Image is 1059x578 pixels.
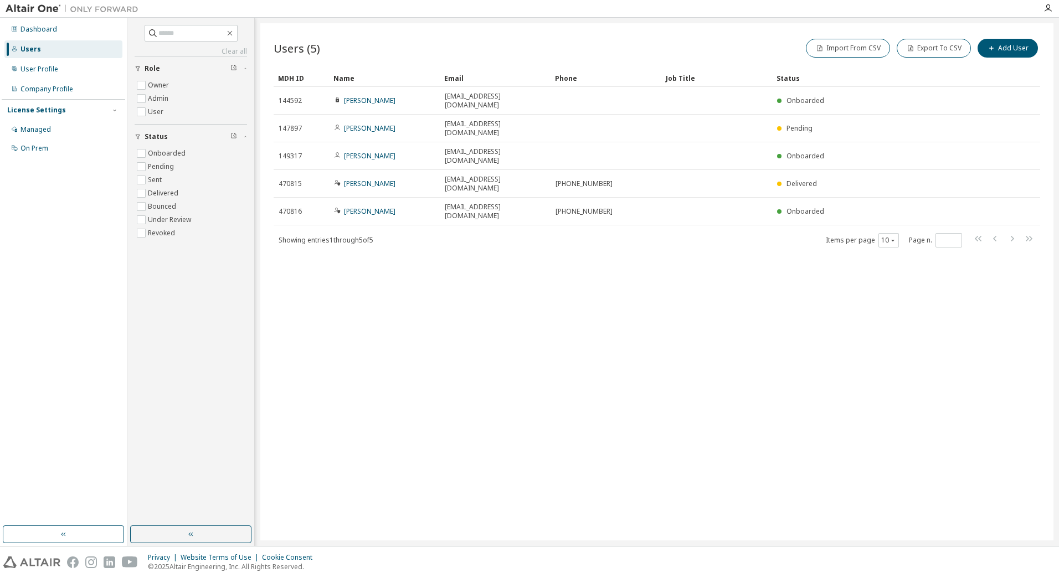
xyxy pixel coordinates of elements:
span: Onboarded [786,96,824,105]
div: Status [777,69,983,87]
span: [EMAIL_ADDRESS][DOMAIN_NAME] [445,175,546,193]
label: Owner [148,79,171,92]
img: instagram.svg [85,556,97,568]
span: Status [145,132,168,141]
img: facebook.svg [67,556,79,568]
span: Pending [786,123,813,133]
span: 149317 [279,152,302,161]
a: [PERSON_NAME] [344,96,395,105]
label: Admin [148,92,171,105]
button: Import From CSV [806,39,890,58]
label: Pending [148,160,176,173]
label: Under Review [148,213,193,226]
div: MDH ID [278,69,325,87]
span: 470815 [279,179,302,188]
div: Users [20,45,41,54]
span: Onboarded [786,151,824,161]
span: 147897 [279,124,302,133]
span: [EMAIL_ADDRESS][DOMAIN_NAME] [445,203,546,220]
button: Add User [978,39,1038,58]
span: Clear filter [230,132,237,141]
button: Export To CSV [897,39,971,58]
img: youtube.svg [122,556,138,568]
div: Phone [555,69,657,87]
div: Job Title [666,69,768,87]
span: [PHONE_NUMBER] [556,207,613,216]
span: [EMAIL_ADDRESS][DOMAIN_NAME] [445,120,546,137]
label: User [148,105,166,118]
img: Altair One [6,3,144,14]
div: Privacy [148,553,181,562]
div: User Profile [20,65,58,74]
div: Website Terms of Use [181,553,262,562]
label: Onboarded [148,147,188,160]
span: 144592 [279,96,302,105]
p: © 2025 Altair Engineering, Inc. All Rights Reserved. [148,562,319,571]
span: Delivered [786,179,817,188]
span: Onboarded [786,207,824,216]
a: [PERSON_NAME] [344,207,395,216]
a: Clear all [135,47,247,56]
a: [PERSON_NAME] [344,179,395,188]
div: Name [333,69,435,87]
div: License Settings [7,106,66,115]
label: Sent [148,173,164,187]
a: [PERSON_NAME] [344,151,395,161]
span: Page n. [909,233,962,247]
div: Managed [20,125,51,134]
div: On Prem [20,144,48,153]
span: 470816 [279,207,302,216]
img: linkedin.svg [104,556,115,568]
span: [EMAIL_ADDRESS][DOMAIN_NAME] [445,147,546,165]
button: 10 [881,236,896,245]
a: [PERSON_NAME] [344,123,395,133]
img: altair_logo.svg [3,556,60,568]
label: Bounced [148,200,178,213]
div: Email [444,69,546,87]
span: [PHONE_NUMBER] [556,179,613,188]
button: Role [135,56,247,81]
div: Company Profile [20,85,73,94]
label: Revoked [148,226,177,240]
button: Status [135,125,247,149]
span: Role [145,64,160,73]
span: Showing entries 1 through 5 of 5 [279,235,373,245]
span: Clear filter [230,64,237,73]
span: Users (5) [274,40,320,56]
span: [EMAIL_ADDRESS][DOMAIN_NAME] [445,92,546,110]
div: Cookie Consent [262,553,319,562]
label: Delivered [148,187,181,200]
div: Dashboard [20,25,57,34]
span: Items per page [826,233,899,247]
